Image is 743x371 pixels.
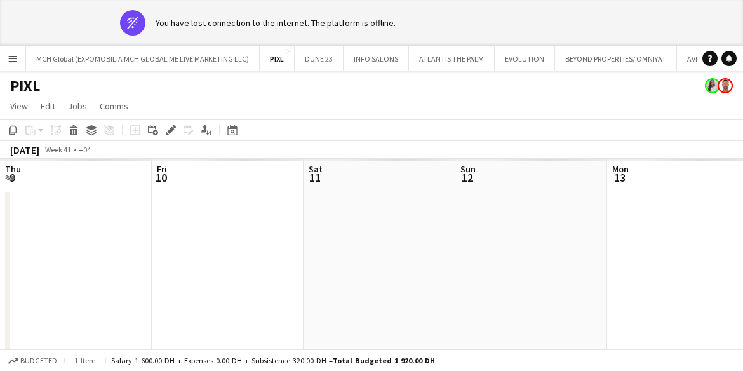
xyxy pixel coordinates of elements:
span: Total Budgeted 1 920.00 DH [333,356,435,365]
button: BEYOND PROPERTIES/ OMNIYAT [555,46,677,71]
button: DUNE 23 [295,46,344,71]
span: 9 [3,170,21,185]
span: Sat [309,163,323,175]
a: Edit [36,98,60,114]
button: Budgeted [6,354,59,368]
button: ATLANTIS THE PALM [409,46,495,71]
div: +04 [79,145,91,154]
button: PIXL [260,46,295,71]
a: Jobs [63,98,92,114]
span: Jobs [68,100,87,112]
h1: PIXL [10,76,40,95]
span: 13 [610,170,629,185]
span: Budgeted [20,356,57,365]
span: View [10,100,28,112]
app-user-avatar: Ines de Puybaudet [705,78,720,93]
div: You have lost connection to the internet. The platform is offline. [156,17,396,29]
span: Week 41 [42,145,74,154]
span: 12 [459,170,476,185]
span: 11 [307,170,323,185]
span: 10 [155,170,167,185]
a: Comms [95,98,133,114]
button: MCH Global (EXPOMOBILIA MCH GLOBAL ME LIVE MARKETING LLC) [26,46,260,71]
span: Thu [5,163,21,175]
app-user-avatar: David O Connor [718,78,733,93]
div: Salary 1 600.00 DH + Expenses 0.00 DH + Subsistence 320.00 DH = [111,356,435,365]
button: INFO SALONS [344,46,409,71]
a: View [5,98,33,114]
span: Fri [157,163,167,175]
span: 1 item [70,356,100,365]
span: Mon [612,163,629,175]
span: Comms [100,100,128,112]
span: Sun [460,163,476,175]
span: Edit [41,100,55,112]
button: EVOLUTION [495,46,555,71]
div: [DATE] [10,144,39,156]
